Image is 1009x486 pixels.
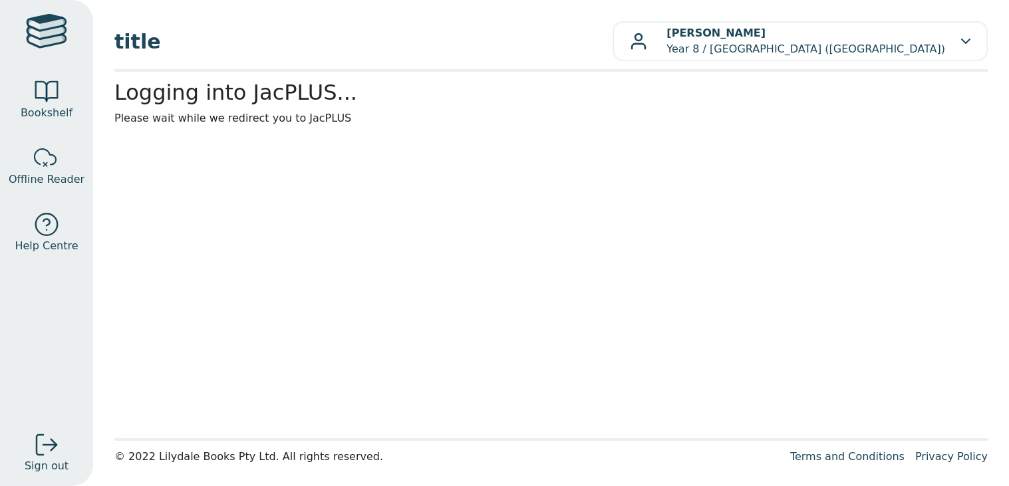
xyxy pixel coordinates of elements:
p: Please wait while we redirect you to JacPLUS [114,110,988,126]
button: [PERSON_NAME]Year 8 / [GEOGRAPHIC_DATA] ([GEOGRAPHIC_DATA]) [613,21,988,61]
a: Terms and Conditions [790,450,905,463]
div: © 2022 Lilydale Books Pty Ltd. All rights reserved. [114,449,780,465]
a: Privacy Policy [915,450,988,463]
span: Bookshelf [21,105,72,121]
span: title [114,27,613,57]
span: Offline Reader [9,172,84,187]
b: [PERSON_NAME] [666,27,766,39]
h2: Logging into JacPLUS... [114,80,988,105]
p: Year 8 / [GEOGRAPHIC_DATA] ([GEOGRAPHIC_DATA]) [666,25,945,57]
span: Sign out [25,458,69,474]
span: Help Centre [15,238,78,254]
